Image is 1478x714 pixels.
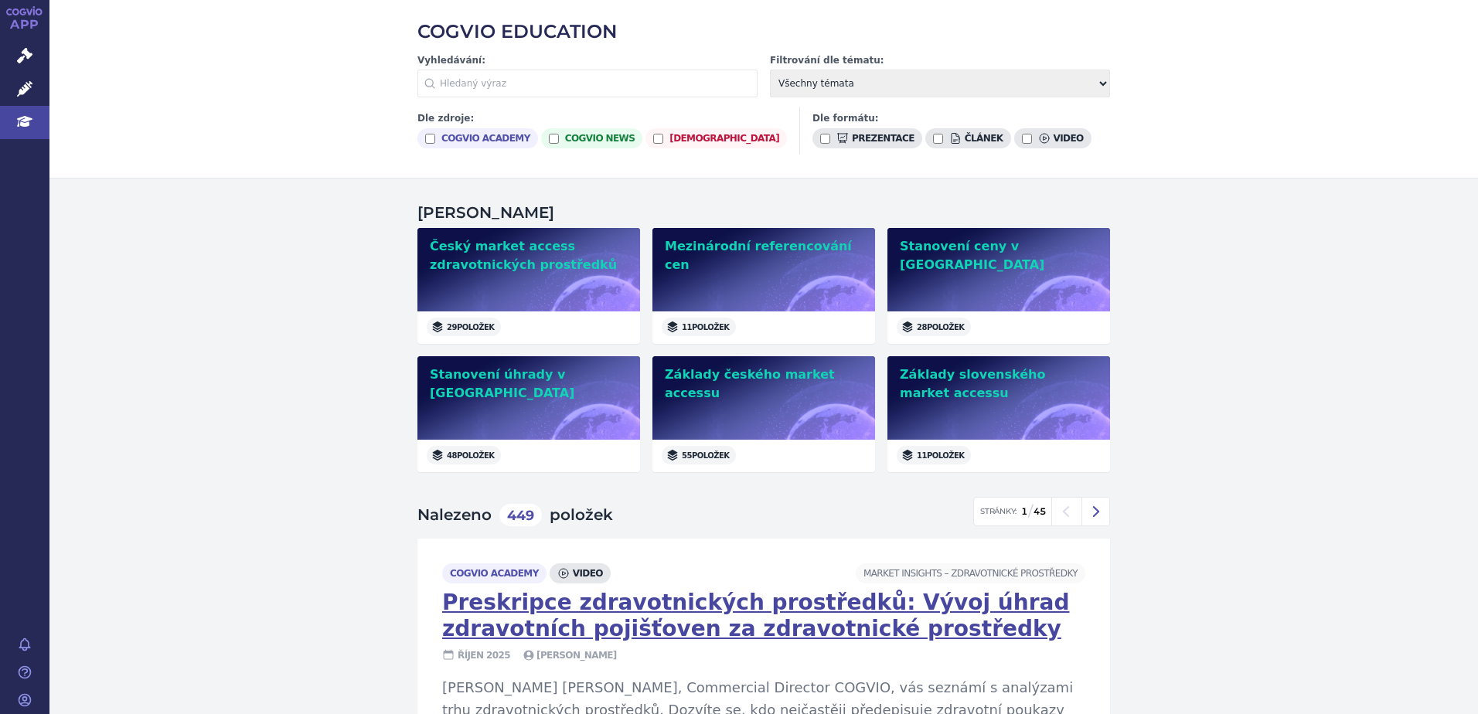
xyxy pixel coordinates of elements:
[887,356,1110,472] a: Základy slovenského market accessu11položek
[662,318,736,336] span: 11 položek
[1027,502,1034,522] span: /
[812,111,1091,125] h3: Dle formátu:
[770,54,1110,67] label: Filtrování dle tématu:
[933,134,943,144] input: článek
[665,365,863,403] h2: Základy českého market accessu
[820,134,830,144] input: prezentace
[665,237,863,274] h2: Mezinárodní referencování cen
[430,365,628,403] h2: Stanovení úhrady v [GEOGRAPHIC_DATA]
[417,504,613,527] h2: Nalezeno položek
[1021,507,1027,516] strong: 1
[653,134,663,144] input: [DEMOGRAPHIC_DATA]
[645,128,787,148] label: [DEMOGRAPHIC_DATA]
[1034,507,1046,516] strong: 45
[1014,128,1091,148] label: video
[980,508,1017,515] span: Stránky:
[897,318,971,336] span: 28 položek
[652,228,875,344] a: Mezinárodní referencování cen11položek
[925,128,1011,148] label: článek
[523,648,617,662] span: [PERSON_NAME]
[499,504,542,527] span: 449
[417,70,758,97] input: Hledaný výraz
[417,203,1110,222] h2: [PERSON_NAME]
[856,563,1085,583] span: Market Insights –⁠ Zdravotnické prostředky
[417,19,1110,45] h2: COGVIO EDUCATION
[427,318,501,336] span: 29 položek
[430,237,628,274] h2: Český market access zdravotnických prostředků
[887,228,1110,344] a: Stanovení ceny v [GEOGRAPHIC_DATA]28položek
[417,111,787,125] h3: Dle zdroje:
[652,356,875,472] a: Základy českého market accessu55položek
[812,128,922,148] label: prezentace
[417,54,758,67] label: Vyhledávání:
[442,563,547,583] span: cogvio academy
[541,128,643,148] label: cogvio news
[897,446,971,464] span: 11 položek
[427,446,501,464] span: 48 položek
[442,648,510,662] span: říjen 2025
[549,134,559,144] input: cogvio news
[550,563,611,583] span: video
[417,356,640,472] a: Stanovení úhrady v [GEOGRAPHIC_DATA]48položek
[442,590,1069,641] a: Preskripce zdravotnických prostředků: Vývoj úhrad zdravotních pojišťoven za zdravotnické prostředky
[900,365,1098,403] h2: Základy slovenského market accessu
[417,228,640,344] a: Český market access zdravotnických prostředků29položek
[900,237,1098,274] h2: Stanovení ceny v [GEOGRAPHIC_DATA]
[425,134,435,144] input: cogvio academy
[417,128,538,148] label: cogvio academy
[1022,134,1032,144] input: video
[662,446,736,464] span: 55 položek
